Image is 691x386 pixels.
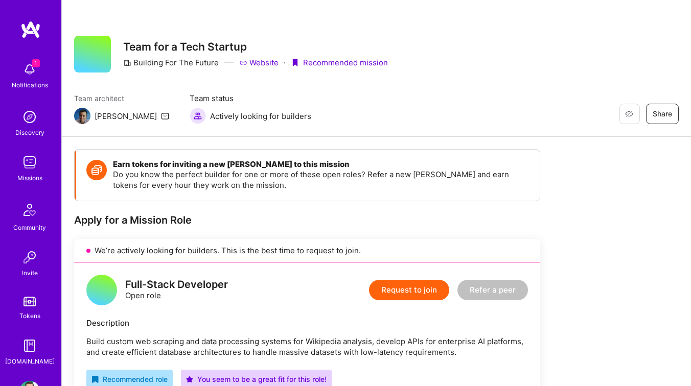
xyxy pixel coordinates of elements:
[284,57,286,68] div: ·
[91,376,99,383] i: icon RecommendedBadge
[86,318,528,328] div: Description
[74,239,540,262] div: We’re actively looking for builders. This is the best time to request to join.
[22,268,38,278] div: Invite
[32,59,40,67] span: 1
[123,57,219,68] div: Building For The Future
[210,111,311,122] span: Actively looking for builders
[24,297,36,306] img: tokens
[19,107,40,127] img: discovery
[86,160,107,180] img: Token icon
[186,376,193,383] i: icon PurpleStar
[646,104,679,124] button: Share
[19,247,40,268] img: Invite
[291,57,388,68] div: Recommended mission
[123,40,388,53] h3: Team for a Tech Startup
[15,127,44,138] div: Discovery
[13,222,46,233] div: Community
[19,335,40,356] img: guide book
[190,93,311,104] span: Team status
[91,374,168,384] div: Recommended role
[186,374,327,384] div: You seem to be a great fit for this role!
[19,152,40,173] img: teamwork
[17,173,42,183] div: Missions
[190,108,206,124] img: Actively looking for builders
[5,356,55,367] div: [DOMAIN_NAME]
[291,59,299,67] i: icon PurpleRibbon
[19,59,40,80] img: bell
[12,80,48,90] div: Notifications
[20,20,41,39] img: logo
[86,336,528,357] p: Build custom web scraping and data processing systems for Wikipedia analysis, develop APIs for en...
[113,160,529,169] h4: Earn tokens for inviting a new [PERSON_NAME] to this mission
[17,198,42,222] img: Community
[457,280,528,300] button: Refer a peer
[95,111,157,122] div: [PERSON_NAME]
[125,279,228,290] div: Full-Stack Developer
[113,169,529,190] p: Do you know the perfect builder for one or more of these open roles? Refer a new [PERSON_NAME] an...
[625,110,633,118] i: icon EyeClosed
[653,109,672,119] span: Share
[74,93,169,104] span: Team architect
[239,57,279,68] a: Website
[161,112,169,120] i: icon Mail
[123,59,131,67] i: icon CompanyGray
[74,108,90,124] img: Team Architect
[74,213,540,227] div: Apply for a Mission Role
[19,310,40,321] div: Tokens
[125,279,228,301] div: Open role
[369,280,449,300] button: Request to join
